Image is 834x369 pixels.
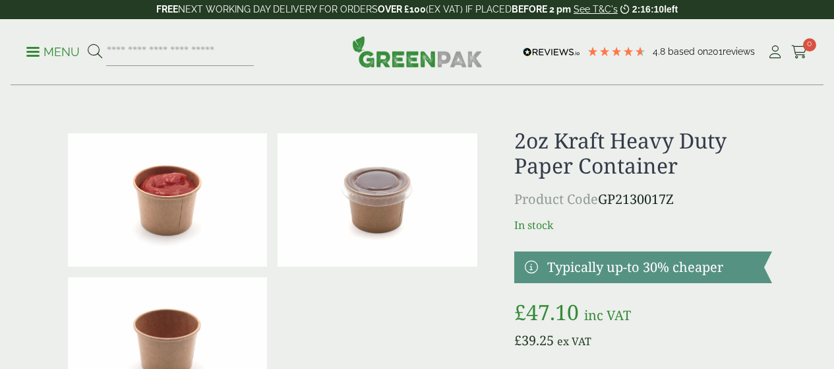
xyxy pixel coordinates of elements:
[514,128,772,179] h1: 2oz Kraft Heavy Duty Paper Container
[514,189,772,209] p: GP2130017Z
[26,44,80,57] a: Menu
[68,133,268,267] img: 2130017Z 2oz Kraft Heavy Duty Paper Container With Tomato Sauce
[514,298,526,326] span: £
[791,46,808,59] i: Cart
[523,48,580,57] img: REVIEWS.io
[803,38,816,51] span: 0
[557,334,591,349] span: ex VAT
[723,46,755,57] span: reviews
[668,46,708,57] span: Based on
[352,36,483,67] img: GreenPak Supplies
[767,46,783,59] i: My Account
[378,4,426,15] strong: OVER £100
[791,42,808,62] a: 0
[156,4,178,15] strong: FREE
[664,4,678,15] span: left
[514,217,772,233] p: In stock
[587,46,646,57] div: 4.79 Stars
[514,331,521,349] span: £
[514,331,554,349] bdi: 39.25
[632,4,664,15] span: 2:16:10
[512,4,571,15] strong: BEFORE 2 pm
[584,306,631,324] span: inc VAT
[278,133,477,267] img: 2130017Z 2oz Kraft Heavy Duty Paper Container With Lid
[514,190,598,208] span: Product Code
[708,46,723,57] span: 201
[574,4,618,15] a: See T&C's
[514,298,579,326] bdi: 47.10
[653,46,668,57] span: 4.8
[26,44,80,60] p: Menu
